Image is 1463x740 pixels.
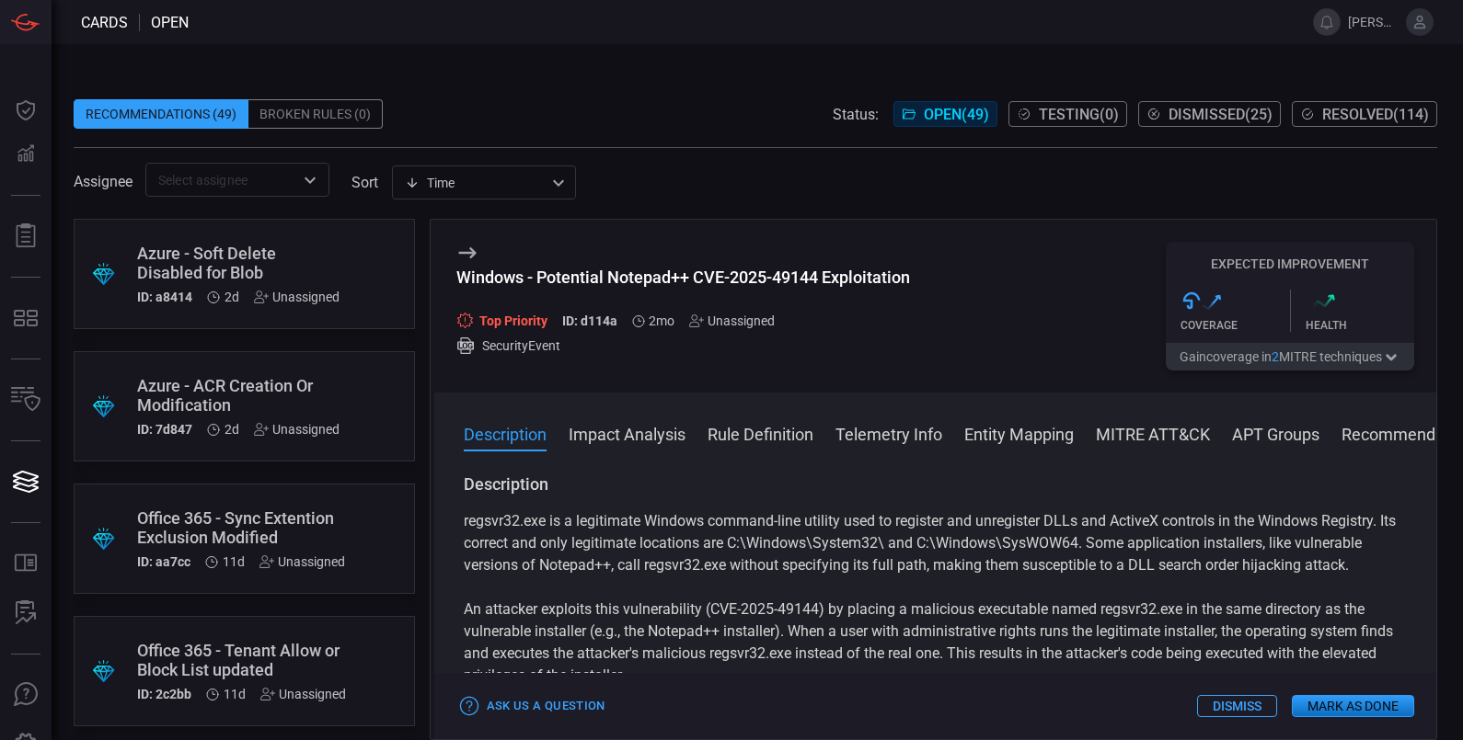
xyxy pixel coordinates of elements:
[1306,319,1415,332] div: Health
[464,510,1408,576] p: regsvr32.exe is a legitimate Windows command-line utility used to register and unregister DLLs an...
[137,244,340,282] div: Azure - Soft Delete Disabled for Blob
[456,336,910,355] div: SecurityEvent
[1292,695,1414,717] button: Mark as Done
[351,174,378,191] label: sort
[456,268,910,287] div: Windows - Potential Notepad++ CVE-2025-49144 Exploitation
[964,422,1074,444] button: Entity Mapping
[456,312,547,329] div: Top Priority
[151,14,189,31] span: open
[456,692,610,721] button: Ask Us a Question
[833,106,879,123] span: Status:
[137,376,340,415] div: Azure - ACR Creation Or Modification
[4,378,48,422] button: Inventory
[464,473,1408,495] h3: Description
[4,460,48,504] button: Cards
[1166,343,1414,370] button: Gaincoverage in2MITRE techniques
[260,687,346,701] div: Unassigned
[254,422,340,437] div: Unassigned
[225,290,239,304] span: Aug 20, 2025 9:20 AM
[893,101,997,127] button: Open(49)
[137,687,191,701] h5: ID: 2c2bb
[137,508,345,547] div: Office 365 - Sync Extention Exclusion Modified
[1348,15,1399,29] span: [PERSON_NAME].[PERSON_NAME]
[1169,106,1273,123] span: Dismissed ( 25 )
[708,422,813,444] button: Rule Definition
[4,673,48,717] button: Ask Us A Question
[151,168,294,191] input: Select assignee
[689,313,775,328] div: Unassigned
[1008,101,1127,127] button: Testing(0)
[224,687,246,701] span: Aug 11, 2025 3:00 PM
[1272,349,1279,364] span: 2
[137,641,346,679] div: Office 365 - Tenant Allow or Block List updated
[569,422,685,444] button: Impact Analysis
[254,290,340,304] div: Unassigned
[74,173,132,190] span: Assignee
[137,554,190,569] h5: ID: aa7cc
[1197,695,1277,717] button: Dismiss
[137,290,192,304] h5: ID: a8414
[1232,422,1319,444] button: APT Groups
[1138,101,1281,127] button: Dismissed(25)
[1181,319,1290,332] div: Coverage
[1292,101,1437,127] button: Resolved(114)
[924,106,989,123] span: Open ( 49 )
[248,99,383,129] div: Broken Rules (0)
[4,214,48,258] button: Reports
[225,422,239,437] span: Aug 20, 2025 9:20 AM
[405,174,547,192] div: Time
[1322,106,1429,123] span: Resolved ( 114 )
[4,88,48,132] button: Dashboard
[74,99,248,129] div: Recommendations (49)
[464,422,547,444] button: Description
[137,422,192,437] h5: ID: 7d847
[4,591,48,635] button: ALERT ANALYSIS
[1166,256,1414,271] h5: Expected Improvement
[297,167,323,193] button: Open
[464,598,1408,687] p: An attacker exploits this vulnerability (CVE-2025-49144) by placing a malicious executable named ...
[259,554,345,569] div: Unassigned
[562,313,617,329] h5: ID: d114a
[4,296,48,340] button: MITRE - Detection Posture
[4,541,48,586] button: Rule Catalog
[223,554,245,569] span: Aug 11, 2025 3:00 PM
[835,422,942,444] button: Telemetry Info
[649,313,674,328] span: Jun 30, 2025 3:59 PM
[81,14,128,31] span: Cards
[1096,422,1210,444] button: MITRE ATT&CK
[1039,106,1119,123] span: Testing ( 0 )
[4,132,48,176] button: Detections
